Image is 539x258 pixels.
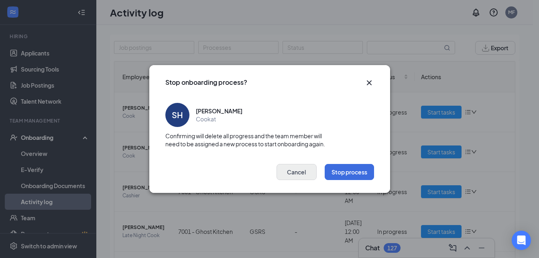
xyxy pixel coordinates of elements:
h3: Stop onboarding process? [165,78,247,87]
span: Confirming will delete all progress and the team member will need to be assigned a new process to... [165,132,374,148]
span: [PERSON_NAME] [196,107,242,115]
button: Close [364,78,374,88]
button: Stop process [325,164,374,180]
svg: Cross [364,78,374,88]
div: SH [172,109,183,121]
button: Cancel [277,164,317,180]
div: Open Intercom Messenger [512,231,531,250]
span: Cook at [196,115,216,123]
